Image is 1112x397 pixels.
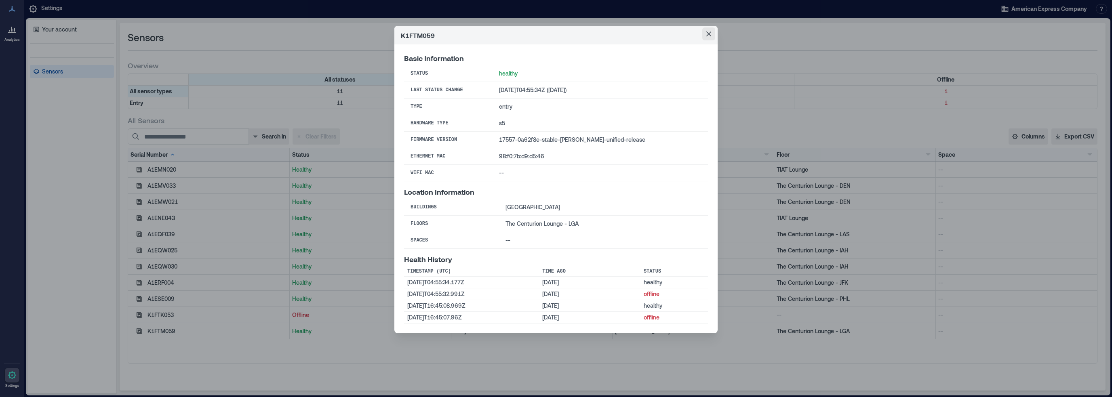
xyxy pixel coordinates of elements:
td: s5 [493,115,708,132]
p: Location Information [404,188,708,196]
td: [DATE] [539,312,640,323]
th: Status [640,267,708,277]
th: Floors [404,216,499,232]
td: [DATE] [539,300,640,312]
td: 17557-0a62f8e-stable-[PERSON_NAME]-unified-release [493,132,708,148]
td: offline [640,288,708,300]
th: WiFi MAC [404,165,493,181]
th: Firmware Version [404,132,493,148]
p: Health History [404,255,708,263]
td: 98:f0:7b:d9:d5:46 [493,148,708,165]
header: K1FTM059 [394,26,718,44]
th: Last Status Change [404,82,493,99]
td: [DATE]T04:55:32.991Z [404,288,539,300]
th: Ethernet MAC [404,148,493,165]
td: [DATE]T16:45:08.969Z [404,300,539,312]
td: -- [493,165,708,181]
th: Spaces [404,232,499,249]
th: Time Ago [539,267,640,277]
td: healthy [640,277,708,288]
td: offline [640,312,708,323]
th: Buildings [404,199,499,216]
td: -- [499,232,708,249]
td: [GEOGRAPHIC_DATA] [499,199,708,216]
td: [DATE]T04:55:34.177Z [404,277,539,288]
th: Hardware Type [404,115,493,132]
td: [DATE]T16:45:07.96Z [404,312,539,323]
td: entry [493,99,708,115]
td: [DATE] [539,277,640,288]
th: Timestamp (UTC) [404,267,539,277]
th: Type [404,99,493,115]
p: Basic Information [404,54,708,62]
td: The Centurion Lounge - LGA [499,216,708,232]
th: Status [404,65,493,82]
td: healthy [640,300,708,312]
td: [DATE]T04:55:34Z ([DATE]) [493,82,708,99]
button: Close [702,27,715,40]
td: [DATE] [539,288,640,300]
td: healthy [493,65,708,82]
